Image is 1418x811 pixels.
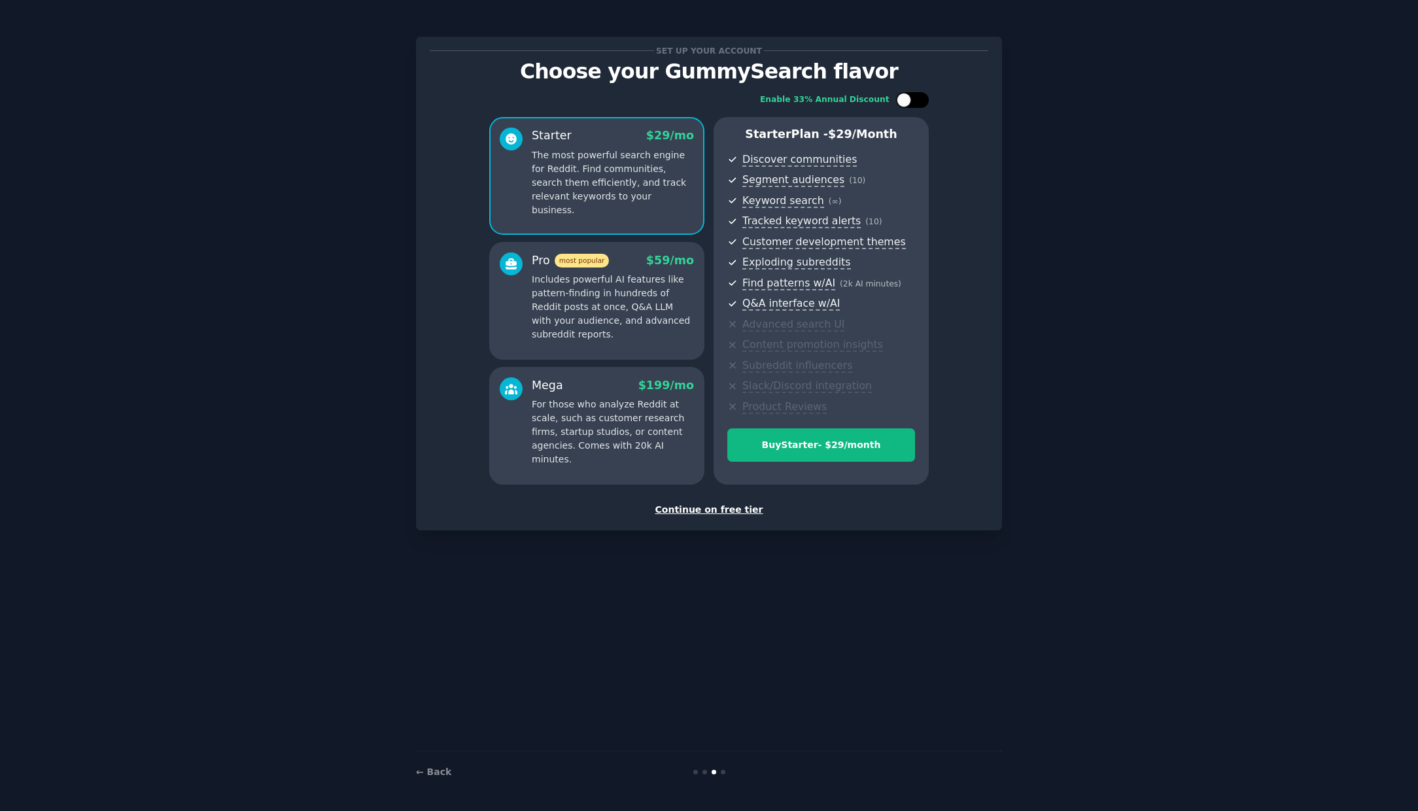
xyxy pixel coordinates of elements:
[865,217,882,226] span: ( 10 )
[646,129,694,142] span: $ 29 /mo
[829,197,842,206] span: ( ∞ )
[430,503,988,517] div: Continue on free tier
[638,379,694,392] span: $ 199 /mo
[742,318,844,332] span: Advanced search UI
[727,126,915,143] p: Starter Plan -
[728,438,914,452] div: Buy Starter - $ 29 /month
[742,277,835,290] span: Find patterns w/AI
[532,128,572,144] div: Starter
[532,377,563,394] div: Mega
[654,44,765,58] span: Set up your account
[849,176,865,185] span: ( 10 )
[742,297,840,311] span: Q&A interface w/AI
[742,173,844,187] span: Segment audiences
[840,279,901,288] span: ( 2k AI minutes )
[532,252,609,269] div: Pro
[532,148,694,217] p: The most powerful search engine for Reddit. Find communities, search them efficiently, and track ...
[532,398,694,466] p: For those who analyze Reddit at scale, such as customer research firms, startup studios, or conte...
[742,359,852,373] span: Subreddit influencers
[646,254,694,267] span: $ 59 /mo
[742,153,857,167] span: Discover communities
[742,400,827,414] span: Product Reviews
[742,235,906,249] span: Customer development themes
[742,194,824,208] span: Keyword search
[555,254,610,267] span: most popular
[727,428,915,462] button: BuyStarter- $29/month
[742,338,883,352] span: Content promotion insights
[532,273,694,341] p: Includes powerful AI features like pattern-finding in hundreds of Reddit posts at once, Q&A LLM w...
[430,60,988,83] p: Choose your GummySearch flavor
[828,128,897,141] span: $ 29 /month
[760,94,890,106] div: Enable 33% Annual Discount
[742,215,861,228] span: Tracked keyword alerts
[742,379,872,393] span: Slack/Discord integration
[742,256,850,269] span: Exploding subreddits
[416,767,451,777] a: ← Back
